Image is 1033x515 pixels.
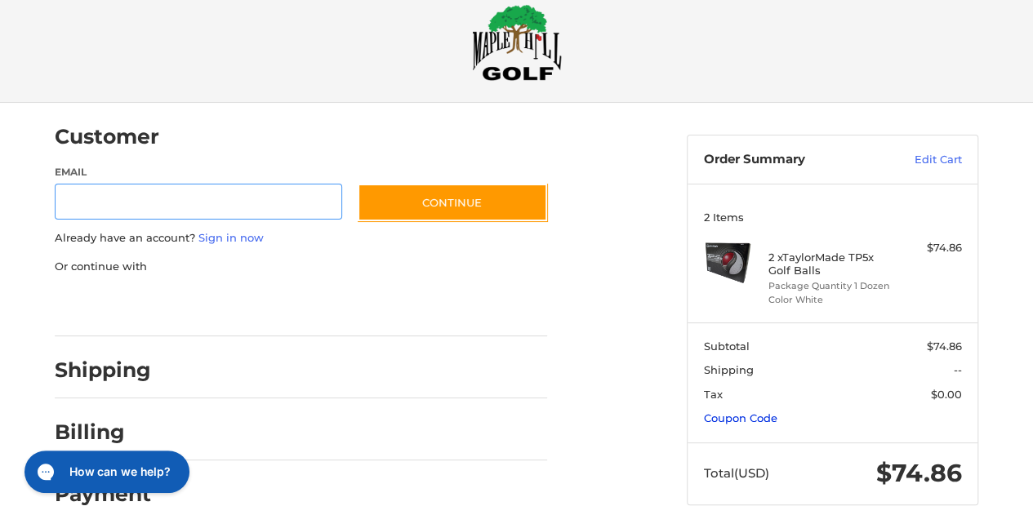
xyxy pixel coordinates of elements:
iframe: PayPal-paypal [50,291,172,320]
label: Email [55,165,342,180]
iframe: Gorgias live chat messenger [16,445,194,499]
iframe: PayPal-paylater [188,291,310,320]
p: Already have an account? [55,230,547,246]
p: Or continue with [55,259,547,275]
a: Coupon Code [704,411,777,424]
h2: Shipping [55,357,151,383]
img: Maple Hill Golf [472,4,562,81]
span: $0.00 [931,388,962,401]
span: -- [954,363,962,376]
iframe: PayPal-venmo [327,291,449,320]
h3: Order Summary [704,152,879,168]
h2: Billing [55,420,150,445]
h3: 2 Items [704,211,962,224]
iframe: Google Customer Reviews [898,471,1033,515]
span: Total (USD) [704,465,769,481]
button: Continue [358,184,547,221]
a: Sign in now [198,231,264,244]
h4: 2 x TaylorMade TP5x Golf Balls [768,251,893,277]
span: $74.86 [927,340,962,353]
span: Subtotal [704,340,750,353]
li: Package Quantity 1 Dozen [768,279,893,293]
span: Tax [704,388,723,401]
h2: Customer [55,124,159,149]
div: $74.86 [897,240,962,256]
li: Color White [768,293,893,307]
span: Shipping [704,363,754,376]
span: $74.86 [876,458,962,488]
a: Edit Cart [879,152,962,168]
